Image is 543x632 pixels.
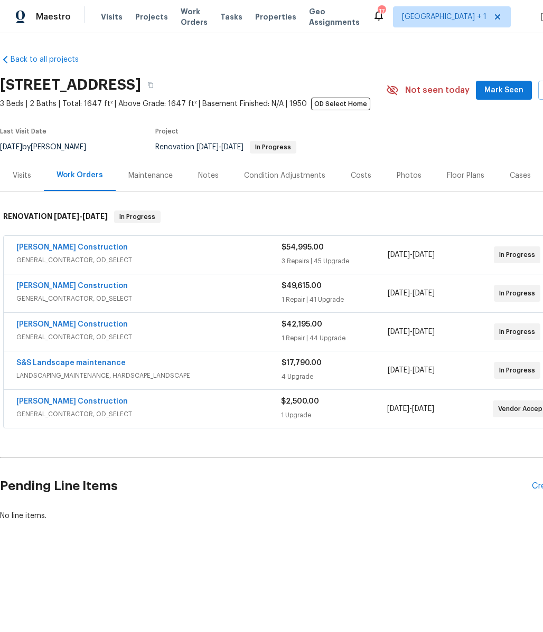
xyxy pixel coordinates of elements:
span: [DATE] [388,328,410,336]
div: Cases [510,170,531,181]
div: 3 Repairs | 45 Upgrade [282,256,388,266]
span: [DATE] [221,143,244,151]
div: Floor Plans [447,170,484,181]
div: Costs [351,170,371,181]
a: [PERSON_NAME] Construction [16,244,128,251]
span: In Progress [499,327,539,337]
div: Notes [198,170,219,181]
button: Copy Address [141,75,160,94]
div: 1 Repair | 41 Upgrade [282,294,388,305]
span: [DATE] [413,251,435,258]
span: $54,995.00 [282,244,324,251]
span: [DATE] [54,213,79,220]
span: $42,195.00 [282,321,322,328]
span: Visits [101,12,123,22]
span: OD Select Home [311,98,370,110]
span: Geo Assignments [309,6,360,27]
div: Visits [13,170,31,181]
span: Projects [135,12,168,22]
span: [DATE] [387,405,409,413]
span: LANDSCAPING_MAINTENANCE, HARDSCAPE_LANDSCAPE [16,370,282,381]
span: $17,790.00 [282,359,322,367]
span: GENERAL_CONTRACTOR, OD_SELECT [16,293,282,304]
span: Tasks [220,13,242,21]
span: $49,615.00 [282,282,322,290]
span: GENERAL_CONTRACTOR, OD_SELECT [16,332,282,342]
span: In Progress [115,212,160,222]
span: In Progress [499,250,539,260]
span: - [387,404,434,414]
span: [DATE] [412,405,434,413]
span: - [388,288,435,299]
span: [DATE] [388,251,410,258]
span: In Progress [499,288,539,299]
span: [DATE] [413,290,435,297]
span: In Progress [251,144,295,150]
span: Not seen today [405,85,470,95]
button: Mark Seen [476,81,532,100]
span: [DATE] [196,143,219,151]
span: Project [155,128,179,135]
span: Properties [255,12,296,22]
div: 1 Upgrade [281,410,387,420]
span: - [388,250,435,260]
span: [DATE] [388,367,410,374]
span: Mark Seen [484,84,523,97]
span: GENERAL_CONTRACTOR, OD_SELECT [16,255,282,265]
div: Work Orders [57,170,103,180]
a: S&S Landscape maintenance [16,359,126,367]
span: [DATE] [413,328,435,336]
a: [PERSON_NAME] Construction [16,282,128,290]
span: - [388,365,435,376]
h6: RENOVATION [3,210,108,223]
span: Work Orders [181,6,208,27]
div: Condition Adjustments [244,170,325,181]
span: [GEOGRAPHIC_DATA] + 1 [402,12,486,22]
a: [PERSON_NAME] Construction [16,321,128,328]
span: - [196,143,244,151]
span: In Progress [499,365,539,376]
span: Renovation [155,143,296,151]
div: 17 [378,6,385,17]
span: $2,500.00 [281,398,319,405]
span: - [388,327,435,337]
a: [PERSON_NAME] Construction [16,398,128,405]
span: - [54,213,108,220]
div: Photos [397,170,422,181]
span: [DATE] [413,367,435,374]
div: Maintenance [128,170,173,181]
span: [DATE] [388,290,410,297]
span: [DATE] [82,213,108,220]
div: 1 Repair | 44 Upgrade [282,333,388,343]
div: 4 Upgrade [282,371,388,382]
span: GENERAL_CONTRACTOR, OD_SELECT [16,409,281,419]
span: Maestro [36,12,71,22]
